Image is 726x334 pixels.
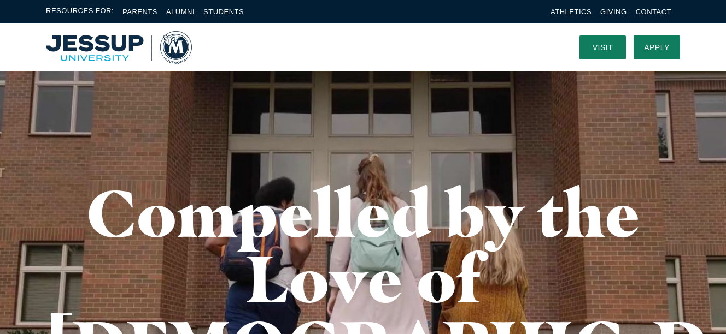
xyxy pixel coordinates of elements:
img: Multnomah University Logo [46,31,192,64]
a: Home [46,31,192,64]
a: Visit [579,35,626,59]
span: Resources For: [46,5,114,18]
a: Giving [600,8,627,16]
a: Contact [636,8,671,16]
a: Students [203,8,244,16]
a: Parents [122,8,157,16]
a: Apply [634,35,680,59]
a: Alumni [166,8,195,16]
a: Athletics [551,8,592,16]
